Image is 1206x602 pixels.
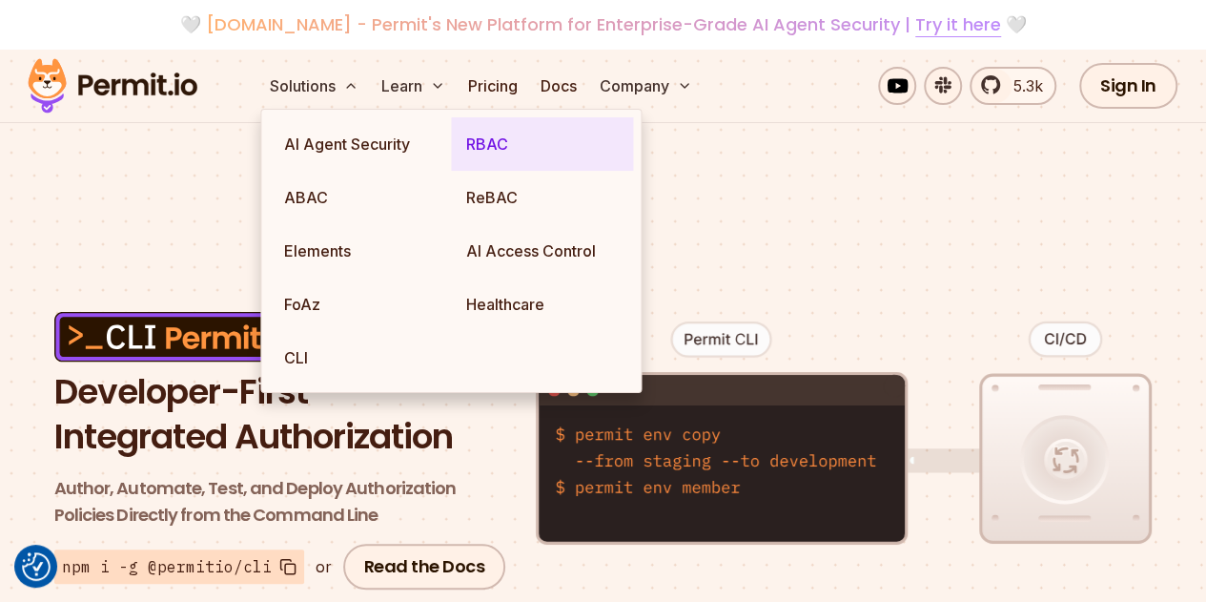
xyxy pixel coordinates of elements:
[343,544,506,590] a: Read the Docs
[206,12,1001,36] span: [DOMAIN_NAME] - Permit's New Platform for Enterprise-Grade AI Agent Security |
[451,278,633,331] a: Healthcare
[970,67,1056,105] a: 5.3k
[316,555,332,578] div: or
[46,11,1160,38] div: 🤍 🤍
[915,12,1001,37] a: Try it here
[533,67,584,105] a: Docs
[54,475,512,502] span: Author, Automate, Test, and Deploy Authorization
[269,117,451,171] a: AI Agent Security
[269,171,451,224] a: ABAC
[54,550,304,584] button: npm i -g @permitio/cli
[1079,63,1177,109] a: Sign In
[262,67,366,105] button: Solutions
[451,117,633,171] a: RBAC
[62,555,272,578] span: npm i -g @permitio/cli
[460,67,525,105] a: Pricing
[451,224,633,278] a: AI Access Control
[269,224,451,278] a: Elements
[22,552,51,581] img: Revisit consent button
[1002,74,1043,97] span: 5.3k
[22,552,51,581] button: Consent Preferences
[269,278,451,331] a: FoAz
[54,370,512,460] h1: Developer-First Integrated Authorization
[54,475,512,529] p: Policies Directly from the Command Line
[451,171,633,224] a: ReBAC
[592,67,700,105] button: Company
[19,53,206,118] img: Permit logo
[374,67,453,105] button: Learn
[269,331,451,384] a: CLI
